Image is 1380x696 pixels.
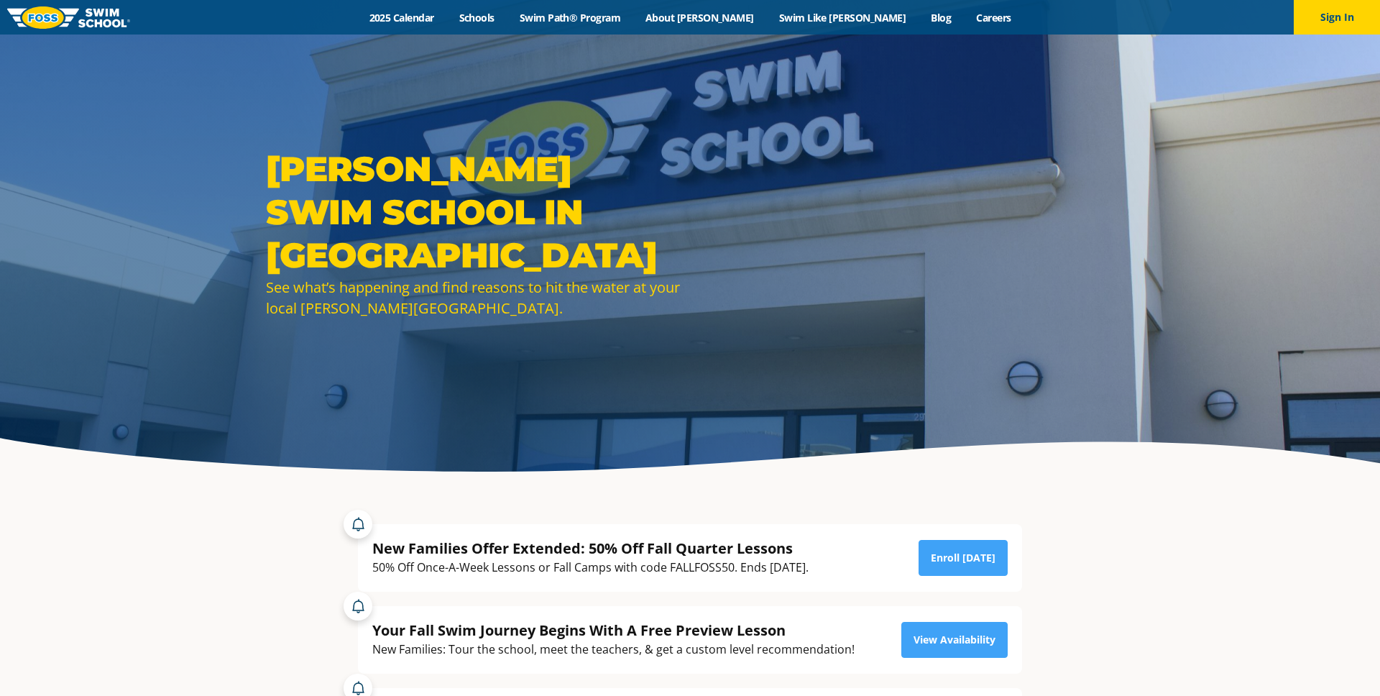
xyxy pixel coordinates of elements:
[266,277,683,319] div: See what’s happening and find reasons to hit the water at your local [PERSON_NAME][GEOGRAPHIC_DATA].
[766,11,919,24] a: Swim Like [PERSON_NAME]
[372,539,809,558] div: New Families Offer Extended: 50% Off Fall Quarter Lessons
[919,11,964,24] a: Blog
[964,11,1023,24] a: Careers
[372,640,855,659] div: New Families: Tour the school, meet the teachers, & get a custom level recommendation!
[7,6,130,29] img: FOSS Swim School Logo
[372,558,809,577] div: 50% Off Once-A-Week Lessons or Fall Camps with code FALLFOSS50. Ends [DATE].
[356,11,446,24] a: 2025 Calendar
[266,147,683,277] h1: [PERSON_NAME] Swim School in [GEOGRAPHIC_DATA]
[901,622,1008,658] a: View Availability
[507,11,632,24] a: Swim Path® Program
[633,11,767,24] a: About [PERSON_NAME]
[372,621,855,640] div: Your Fall Swim Journey Begins With A Free Preview Lesson
[446,11,507,24] a: Schools
[919,540,1008,576] a: Enroll [DATE]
